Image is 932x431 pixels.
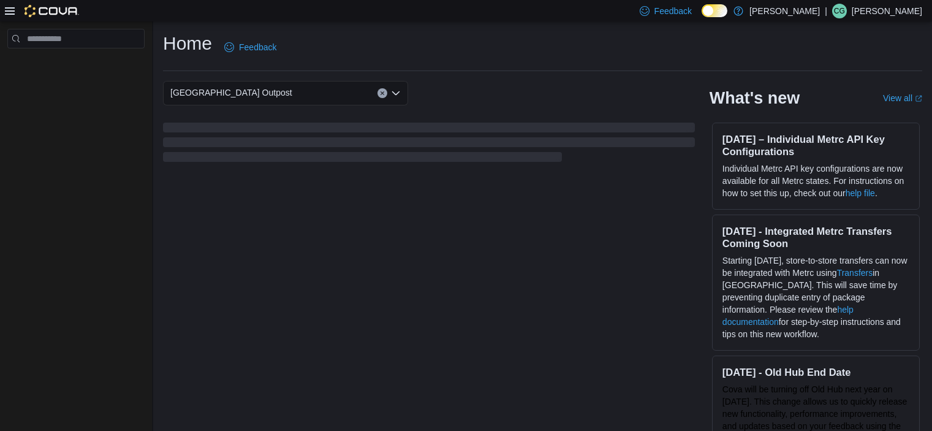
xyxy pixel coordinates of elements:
h3: [DATE] - Old Hub End Date [722,366,909,378]
h2: What's new [710,88,800,108]
span: Loading [163,125,695,164]
button: Clear input [377,88,387,98]
img: Cova [25,5,79,17]
span: CG [834,4,845,18]
p: Starting [DATE], store-to-store transfers can now be integrated with Metrc using in [GEOGRAPHIC_D... [722,254,909,340]
a: View allExternal link [883,93,922,103]
a: Feedback [219,35,281,59]
span: [GEOGRAPHIC_DATA] Outpost [170,85,292,100]
h3: [DATE] – Individual Metrc API Key Configurations [722,133,909,158]
svg: External link [915,95,922,102]
p: [PERSON_NAME] [852,4,922,18]
p: | [825,4,827,18]
input: Dark Mode [702,4,727,17]
a: Transfers [837,268,873,278]
div: Chloe Guja [832,4,847,18]
button: Open list of options [391,88,401,98]
span: Feedback [654,5,692,17]
a: help file [846,188,875,198]
h3: [DATE] - Integrated Metrc Transfers Coming Soon [722,225,909,250]
a: help documentation [722,305,854,327]
nav: Complex example [7,51,145,80]
p: Individual Metrc API key configurations are now available for all Metrc states. For instructions ... [722,162,909,199]
p: [PERSON_NAME] [749,4,820,18]
span: Feedback [239,41,276,53]
h1: Home [163,31,212,56]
